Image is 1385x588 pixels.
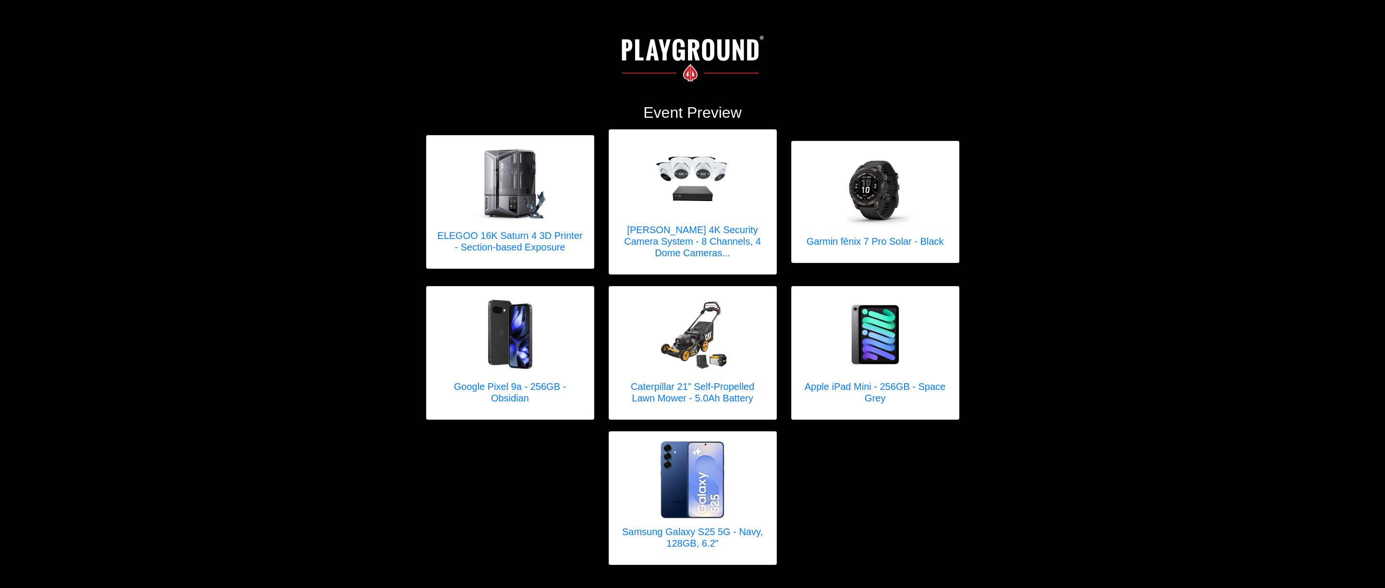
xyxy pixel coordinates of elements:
a: Google Pixel 9a - 256GB - Obsidian Google Pixel 9a - 256GB - Obsidian [436,296,584,410]
img: Logo [616,24,770,92]
h5: [PERSON_NAME] 4K Security Camera System - 8 Channels, 4 Dome Cameras... [619,224,767,259]
img: Caterpillar 21" Self-Propelled Lawn Mower - 5.0Ah Battery [654,296,731,373]
a: Apple iPad Mini - 256GB - Space Grey Apple iPad Mini - 256GB - Space Grey [801,296,949,410]
h5: Caterpillar 21" Self-Propelled Lawn Mower - 5.0Ah Battery [619,381,767,404]
a: Garmin fēnix 7 Pro Solar - Black Garmin fēnix 7 Pro Solar - Black [807,151,944,253]
a: Samsung Galaxy S25 5G - Navy, 128GB, 6.2" Samsung Galaxy S25 5G - Navy, 128GB, 6.2" [619,441,767,555]
img: Google Pixel 9a - 256GB - Obsidian [472,296,549,373]
h5: Garmin fēnix 7 Pro Solar - Black [807,236,944,247]
a: Swann 4K Security Camera System - 8 Channels, 4 Dome Cameras Outdoor, 1TB HDD, Color Night Vision... [619,139,767,264]
h2: Event Preview [426,103,959,122]
h5: Samsung Galaxy S25 5G - Navy, 128GB, 6.2" [619,526,767,549]
h5: Google Pixel 9a - 256GB - Obsidian [436,381,584,404]
img: Garmin fēnix 7 Pro Solar - Black [837,151,914,228]
a: Caterpillar 21" Self-Propelled Lawn Mower - 5.0Ah Battery Caterpillar 21" Self-Propelled Lawn Mow... [619,296,767,410]
h5: ELEGOO 16K Saturn 4 3D Printer - Section-based Exposure [436,230,584,253]
img: Apple iPad Mini - 256GB - Space Grey [837,296,914,373]
h5: Apple iPad Mini - 256GB - Space Grey [801,381,949,404]
img: Samsung Galaxy S25 5G - Navy, 128GB, 6.2" [654,441,731,518]
img: ELEGOO 16K Saturn 4 3D Printer - Section-based Exposure [472,145,549,222]
a: ELEGOO 16K Saturn 4 3D Printer - Section-based Exposure ELEGOO 16K Saturn 4 3D Printer - Section-... [436,145,584,259]
img: Swann 4K Security Camera System - 8 Channels, 4 Dome Cameras Outdoor, 1TB HDD, Color Night Vision [654,139,731,216]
